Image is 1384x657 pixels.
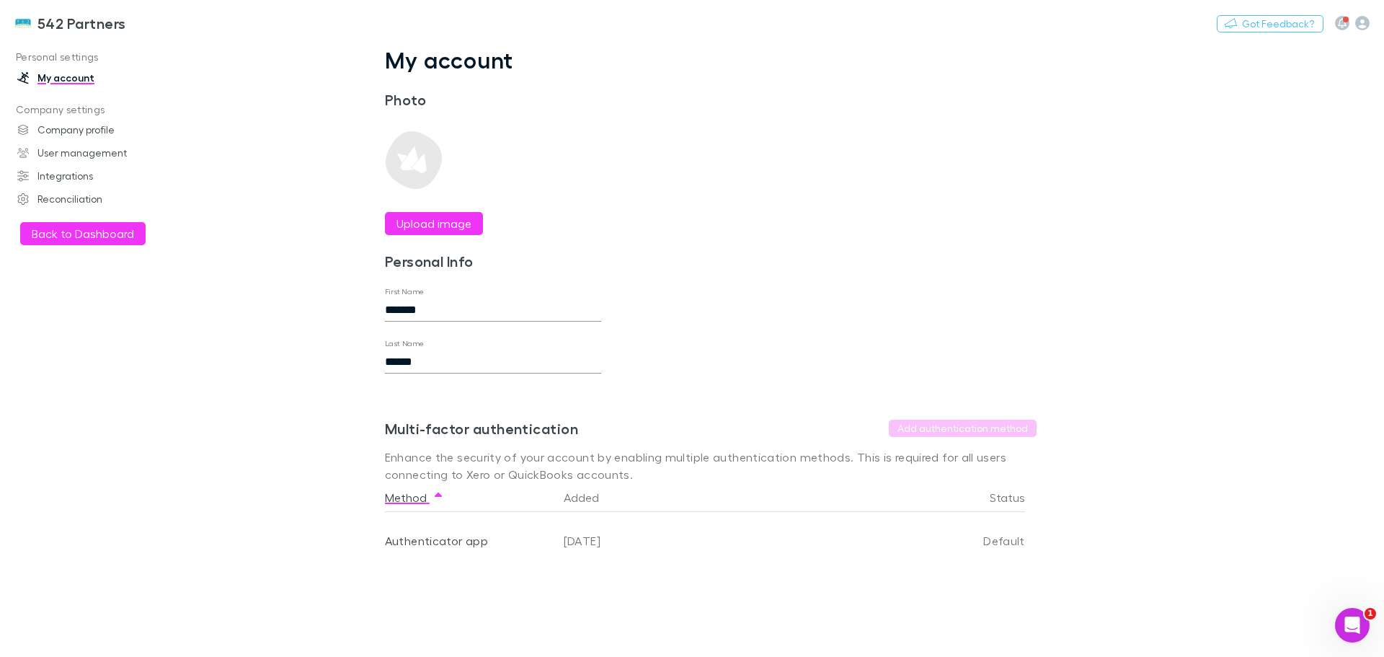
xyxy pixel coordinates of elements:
div: Default [895,512,1025,570]
p: Enhance the security of your account by enabling multiple authentication methods. This is require... [385,449,1037,483]
a: Reconciliation [3,188,195,211]
div: Authenticator app [385,512,552,570]
a: My account [3,66,195,89]
h3: 542 Partners [37,14,126,32]
a: Integrations [3,164,195,188]
iframe: Intercom live chat [1335,608,1370,643]
button: Status [990,483,1042,512]
span: 1 [1365,608,1376,619]
h3: Personal Info [385,252,601,270]
a: Company profile [3,118,195,141]
img: Preview [385,131,443,189]
p: Company settings [3,101,195,119]
label: Upload image [396,215,471,232]
button: Upload image [385,212,483,235]
button: Added [564,483,616,512]
button: Back to Dashboard [20,222,146,245]
label: First Name [385,286,425,297]
a: User management [3,141,195,164]
div: [DATE] [558,512,895,570]
button: Got Feedback? [1217,15,1323,32]
h1: My account [385,46,1037,74]
a: 542 Partners [6,6,135,40]
label: Last Name [385,338,425,349]
h3: Photo [385,91,601,108]
button: Method [385,483,444,512]
button: Add authentication method [889,420,1037,437]
img: 542 Partners's Logo [14,14,32,32]
h3: Multi-factor authentication [385,420,578,437]
p: Personal settings [3,48,195,66]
